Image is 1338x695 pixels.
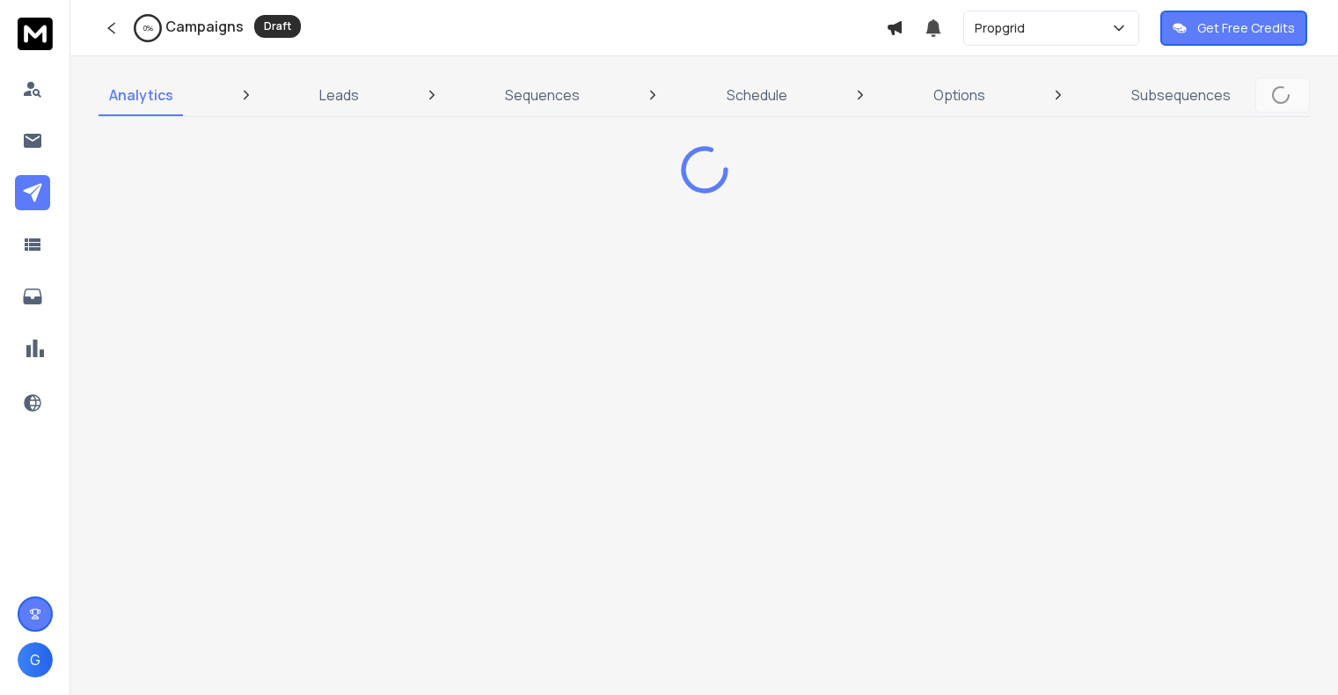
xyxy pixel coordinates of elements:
p: 0 % [143,23,153,33]
p: Subsequences [1131,84,1231,106]
button: Get Free Credits [1160,11,1307,46]
p: Propgrid [975,19,1032,37]
p: Leads [319,84,359,106]
a: Sequences [494,74,590,116]
h1: Campaigns [165,16,244,37]
p: Get Free Credits [1197,19,1295,37]
a: Analytics [99,74,184,116]
a: Options [923,74,996,116]
p: Sequences [505,84,580,106]
button: G [18,642,53,677]
p: Schedule [727,84,787,106]
a: Subsequences [1121,74,1241,116]
p: Analytics [109,84,173,106]
p: Options [933,84,985,106]
a: Leads [309,74,369,116]
a: Schedule [716,74,798,116]
div: Draft [254,15,301,38]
